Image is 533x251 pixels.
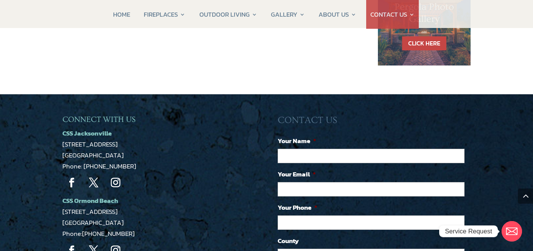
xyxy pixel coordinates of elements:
[62,173,81,192] a: Follow on Facebook
[62,115,135,124] span: CONNECT WITH US
[62,196,118,206] a: CSS Ormond Beach
[278,115,471,130] h3: CONTACT US
[106,173,125,192] a: Follow on Instagram
[62,207,118,217] a: [STREET_ADDRESS]
[402,36,446,50] a: CLICK HERE
[62,229,135,239] span: Phone:
[278,203,317,212] label: Your Phone
[62,128,112,138] a: CSS Jacksonville
[278,137,316,145] label: Your Name
[62,218,124,228] a: [GEOGRAPHIC_DATA]
[84,173,103,192] a: Follow on X
[62,161,136,171] a: Phone: [PHONE_NUMBER]
[62,150,124,160] a: [GEOGRAPHIC_DATA]
[82,229,135,239] a: [PHONE_NUMBER]
[62,139,118,149] a: [STREET_ADDRESS]
[278,237,299,245] label: County
[278,170,316,178] label: Your Email
[502,221,522,242] a: Email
